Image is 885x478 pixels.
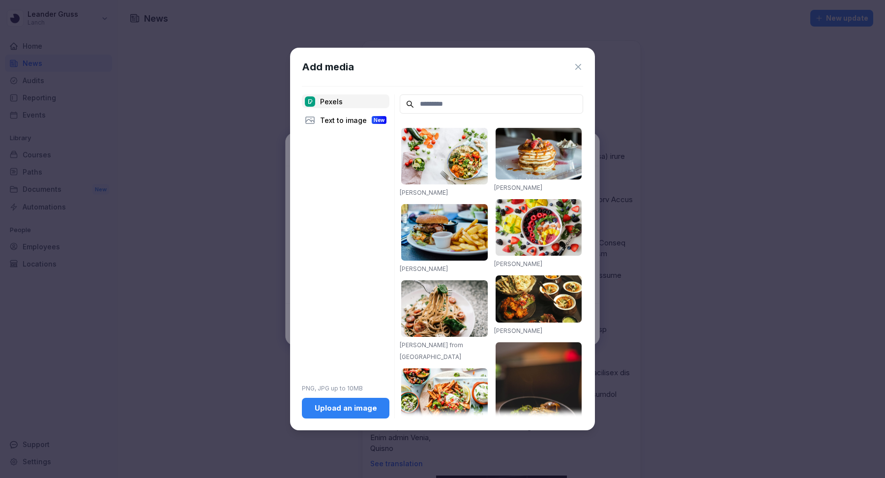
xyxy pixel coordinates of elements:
[494,260,542,268] a: [PERSON_NAME]
[302,384,389,393] p: PNG, JPG up to 10MB
[372,116,386,124] div: New
[401,368,488,432] img: pexels-photo-1640772.jpeg
[496,275,582,323] img: pexels-photo-958545.jpeg
[305,96,315,107] img: pexels.png
[496,199,582,256] img: pexels-photo-1099680.jpeg
[310,403,382,414] div: Upload an image
[401,128,488,184] img: pexels-photo-1640777.jpeg
[401,280,488,337] img: pexels-photo-1279330.jpeg
[496,128,582,179] img: pexels-photo-376464.jpeg
[400,189,448,196] a: [PERSON_NAME]
[401,204,488,261] img: pexels-photo-70497.jpeg
[302,94,389,108] div: Pexels
[400,341,463,360] a: [PERSON_NAME] from [GEOGRAPHIC_DATA]
[302,113,389,127] div: Text to image
[494,327,542,334] a: [PERSON_NAME]
[494,184,542,191] a: [PERSON_NAME]
[302,60,354,74] h1: Add media
[496,342,582,473] img: pexels-photo-842571.jpeg
[400,265,448,272] a: [PERSON_NAME]
[302,398,389,418] button: Upload an image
